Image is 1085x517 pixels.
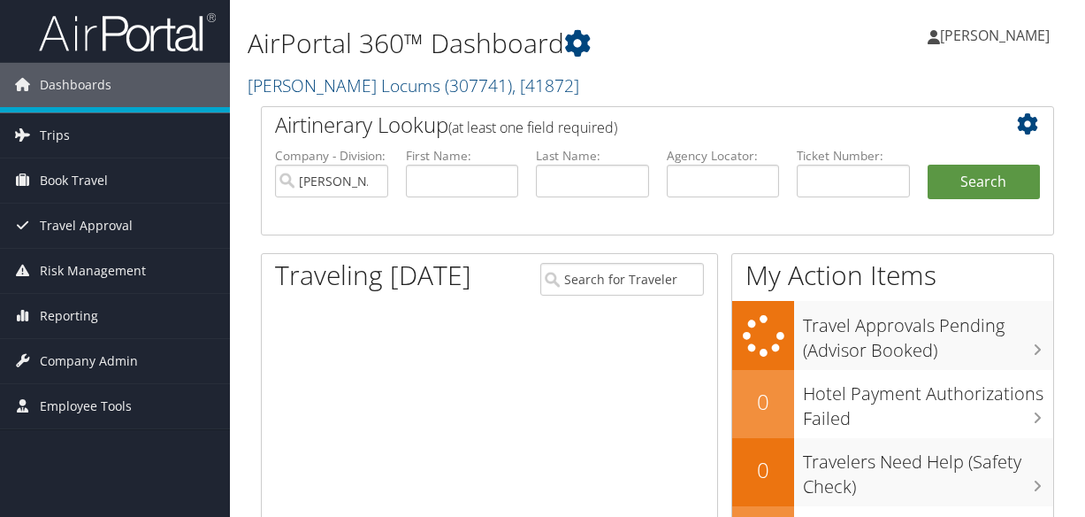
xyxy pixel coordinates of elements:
[732,387,794,417] h2: 0
[248,73,579,97] a: [PERSON_NAME] Locums
[40,294,98,338] span: Reporting
[803,441,1053,499] h3: Travelers Need Help (Safety Check)
[928,9,1067,62] a: [PERSON_NAME]
[797,147,910,165] label: Ticket Number:
[667,147,780,165] label: Agency Locator:
[803,305,1053,363] h3: Travel Approvals Pending (Advisor Booked)
[275,147,388,165] label: Company - Division:
[406,147,519,165] label: First Name:
[275,257,471,294] h1: Traveling [DATE]
[536,147,649,165] label: Last Name:
[448,118,617,137] span: (at least one field required)
[275,110,974,140] h2: Airtinerary Lookup
[40,113,70,158] span: Trips
[40,249,146,293] span: Risk Management
[928,165,1041,200] button: Search
[540,263,704,296] input: Search for Traveler
[732,257,1053,294] h1: My Action Items
[40,63,111,107] span: Dashboards
[940,26,1050,45] span: [PERSON_NAME]
[39,12,216,53] img: airportal-logo.png
[445,73,512,97] span: ( 307741 )
[40,339,138,383] span: Company Admin
[803,373,1053,431] h3: Hotel Payment Authorizations Failed
[732,455,794,485] h2: 0
[732,438,1053,506] a: 0Travelers Need Help (Safety Check)
[732,301,1053,369] a: Travel Approvals Pending (Advisor Booked)
[40,384,132,428] span: Employee Tools
[732,370,1053,438] a: 0Hotel Payment Authorizations Failed
[248,25,794,62] h1: AirPortal 360™ Dashboard
[512,73,579,97] span: , [ 41872 ]
[40,204,133,248] span: Travel Approval
[40,158,108,203] span: Book Travel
